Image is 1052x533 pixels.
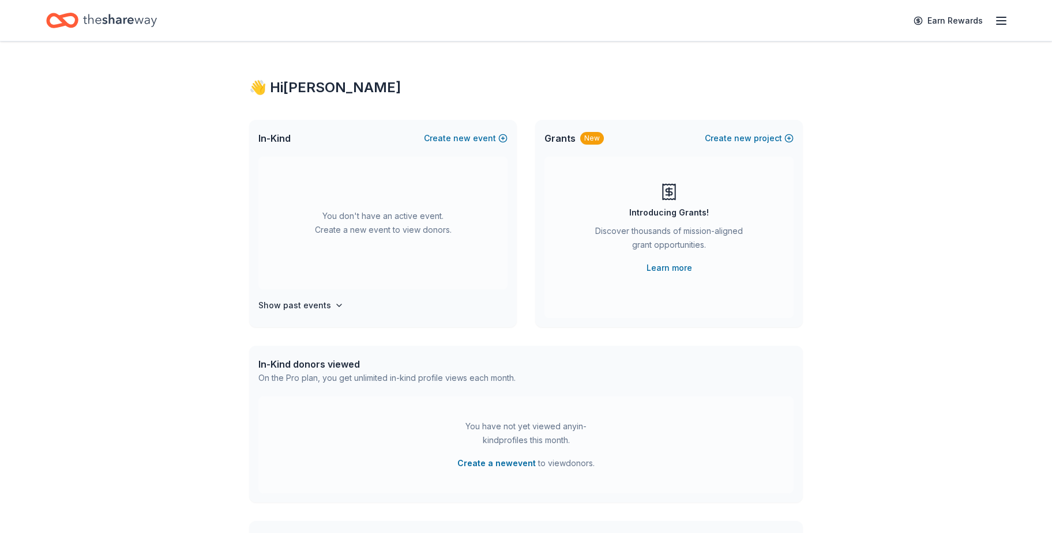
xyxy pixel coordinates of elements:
[258,298,344,312] button: Show past events
[258,298,331,312] h4: Show past events
[647,261,692,275] a: Learn more
[454,419,598,447] div: You have not yet viewed any in-kind profiles this month.
[544,131,576,145] span: Grants
[457,456,536,470] button: Create a newevent
[46,7,157,34] a: Home
[591,224,747,256] div: Discover thousands of mission-aligned grant opportunities.
[907,10,990,31] a: Earn Rewards
[258,357,516,371] div: In-Kind donors viewed
[580,132,604,145] div: New
[249,78,803,97] div: 👋 Hi [PERSON_NAME]
[629,206,709,220] div: Introducing Grants!
[705,131,794,145] button: Createnewproject
[424,131,508,145] button: Createnewevent
[258,157,508,289] div: You don't have an active event. Create a new event to view donors.
[457,456,595,470] span: to view donors .
[453,131,471,145] span: new
[734,131,752,145] span: new
[258,131,291,145] span: In-Kind
[258,371,516,385] div: On the Pro plan, you get unlimited in-kind profile views each month.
